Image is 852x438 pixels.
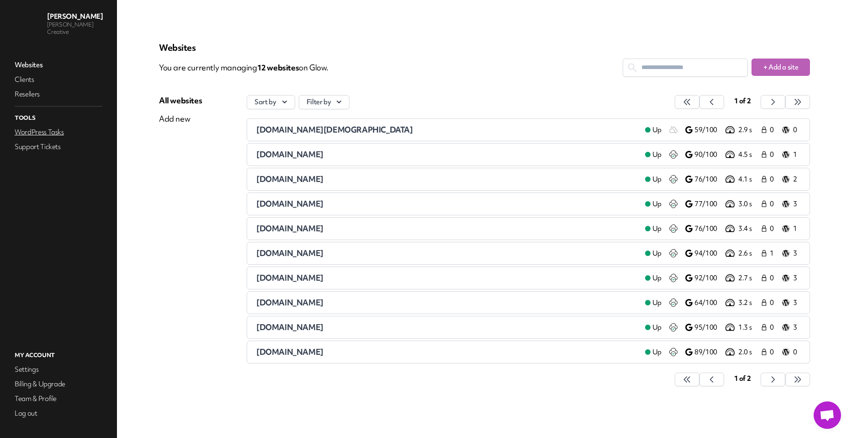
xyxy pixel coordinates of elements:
a: 0 [760,223,778,234]
button: + Add a site [751,59,810,76]
a: Support Tickets [13,140,104,153]
p: 4.5 s [738,150,760,160]
a: 76/100 4.1 s [685,174,760,185]
span: 0 [770,273,777,283]
p: 59/100 [694,125,724,135]
p: 3 [793,273,800,283]
p: 64/100 [694,298,724,308]
a: Open chat [814,401,841,429]
p: 94/100 [694,249,724,258]
p: 3 [793,249,800,258]
a: Up [638,149,669,160]
span: 0 [770,175,777,184]
span: [DOMAIN_NAME][DEMOGRAPHIC_DATA] [256,124,413,135]
span: 0 [770,224,777,234]
a: Websites [13,59,104,71]
p: 77/100 [694,199,724,209]
span: Up [652,175,661,184]
a: 76/100 3.4 s [685,223,760,234]
a: Up [638,297,669,308]
button: Filter by [299,95,350,109]
span: 1 of 2 [734,96,751,106]
a: 1 [760,248,778,259]
span: 0 [770,125,777,135]
a: 3 [782,248,800,259]
a: [DOMAIN_NAME][DEMOGRAPHIC_DATA] [256,124,638,135]
a: Billing & Upgrade [13,378,104,390]
span: Up [652,347,661,357]
p: Websites [159,42,810,53]
a: Up [638,248,669,259]
span: Up [652,298,661,308]
span: [DOMAIN_NAME] [256,297,323,308]
a: WordPress Tasks [13,126,104,139]
p: 95/100 [694,323,724,332]
p: 0 [793,125,800,135]
a: 0 [782,347,800,358]
a: 92/100 2.7 s [685,272,760,283]
p: 3 [793,323,800,332]
a: 0 [760,149,778,160]
span: s [296,62,299,73]
div: Add new [159,113,202,124]
a: 89/100 2.0 s [685,347,760,358]
a: 2 [782,174,800,185]
a: 1 [782,223,800,234]
a: Resellers [13,88,104,101]
p: 2.7 s [738,273,760,283]
a: 59/100 2.9 s [685,124,760,135]
span: Up [652,249,661,258]
a: 0 [760,347,778,358]
a: 95/100 1.3 s [685,322,760,333]
span: 12 website [257,62,299,73]
p: Tools [13,112,104,124]
a: 64/100 3.2 s [685,297,760,308]
div: All websites [159,95,202,106]
a: [DOMAIN_NAME] [256,322,638,333]
p: [PERSON_NAME] Creative [48,21,110,36]
span: [DOMAIN_NAME] [256,322,323,332]
a: Up [638,223,669,234]
a: Up [638,124,669,135]
p: 3.4 s [738,224,760,234]
a: 77/100 3.0 s [685,198,760,209]
p: 3.2 s [738,298,760,308]
span: 0 [770,347,777,357]
a: [DOMAIN_NAME] [256,174,638,185]
p: 76/100 [694,224,724,234]
span: 0 [770,323,777,332]
span: [DOMAIN_NAME] [256,223,323,234]
a: 0 [760,174,778,185]
p: 3.0 s [738,199,760,209]
p: My Account [13,349,104,361]
a: Up [638,174,669,185]
p: 2.0 s [738,347,760,357]
a: [DOMAIN_NAME] [256,272,638,283]
span: 0 [770,150,777,160]
p: [PERSON_NAME] [48,12,110,21]
a: 3 [782,322,800,333]
span: [DOMAIN_NAME] [256,248,323,258]
p: 2 [793,175,800,184]
a: Up [638,322,669,333]
a: 0 [760,198,778,209]
a: [DOMAIN_NAME] [256,297,638,308]
p: 2.9 s [738,125,760,135]
a: [DOMAIN_NAME] [256,198,638,209]
span: 0 [770,199,777,209]
a: 3 [782,198,800,209]
p: You are currently managing on Glow. [159,59,623,77]
p: 90/100 [694,150,724,160]
span: [DOMAIN_NAME] [256,174,323,184]
a: 0 [760,322,778,333]
span: Up [652,224,661,234]
a: Settings [13,363,104,376]
p: 2.6 s [738,249,760,258]
span: Up [652,125,661,135]
span: 1 of 2 [734,374,751,383]
span: [DOMAIN_NAME] [256,272,323,283]
p: 76/100 [694,175,724,184]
